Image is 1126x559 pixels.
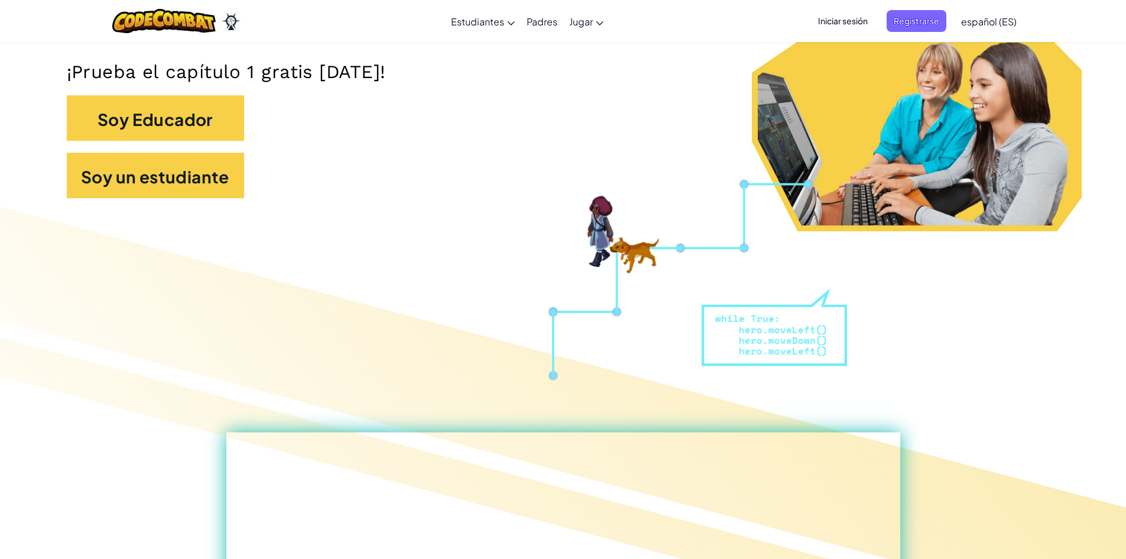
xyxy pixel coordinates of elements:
img: Ozaria [222,12,241,30]
font: Estudiantes [451,15,504,28]
font: Padres [527,15,557,28]
a: Jugar [563,5,609,37]
font: español (ES) [961,15,1017,28]
font: Jugar [569,15,593,28]
button: Soy Educador [67,95,244,141]
font: Soy un estudiante [81,166,229,187]
a: Estudiantes [445,5,521,37]
button: Iniciar sesión [811,10,875,32]
a: Padres [521,5,563,37]
img: Logotipo de CodeCombat [112,9,216,33]
button: Registrarse [887,10,946,32]
font: ¡Prueba el capítulo 1 gratis [DATE]! [67,61,385,83]
button: Soy un estudiante [67,153,244,198]
font: Soy Educador [98,109,213,130]
font: Iniciar sesión [818,15,868,26]
a: español (ES) [955,5,1023,37]
font: Registrarse [894,15,939,26]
